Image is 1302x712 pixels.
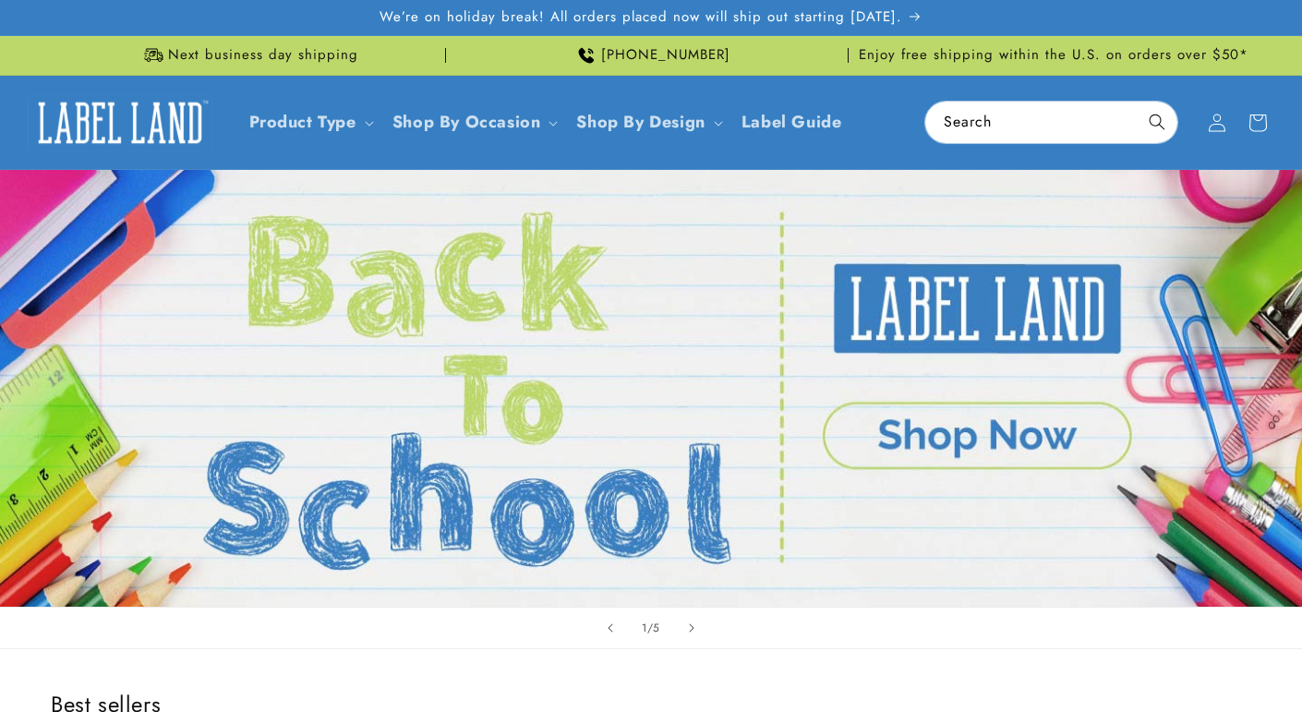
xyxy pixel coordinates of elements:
span: Enjoy free shipping within the U.S. on orders over $50* [859,46,1248,65]
button: Previous slide [590,608,631,648]
span: Label Guide [741,112,842,133]
span: We’re on holiday break! All orders placed now will ship out starting [DATE]. [380,8,902,27]
a: Shop By Design [576,110,705,134]
span: / [647,619,654,637]
span: Shop By Occasion [392,112,541,133]
span: Next business day shipping [168,46,358,65]
span: [PHONE_NUMBER] [601,46,730,65]
div: Announcement [51,36,446,75]
button: Next slide [671,608,712,648]
span: 1 [642,619,647,637]
iframe: Gorgias Floating Chat [914,625,1284,694]
a: Product Type [249,110,356,134]
div: Announcement [453,36,849,75]
summary: Shop By Occasion [381,101,566,144]
a: Label Guide [730,101,853,144]
summary: Shop By Design [565,101,729,144]
button: Search [1137,102,1177,142]
a: Label Land [21,87,220,158]
img: Label Land [28,94,212,151]
summary: Product Type [238,101,381,144]
div: Announcement [856,36,1251,75]
span: 5 [653,619,660,637]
